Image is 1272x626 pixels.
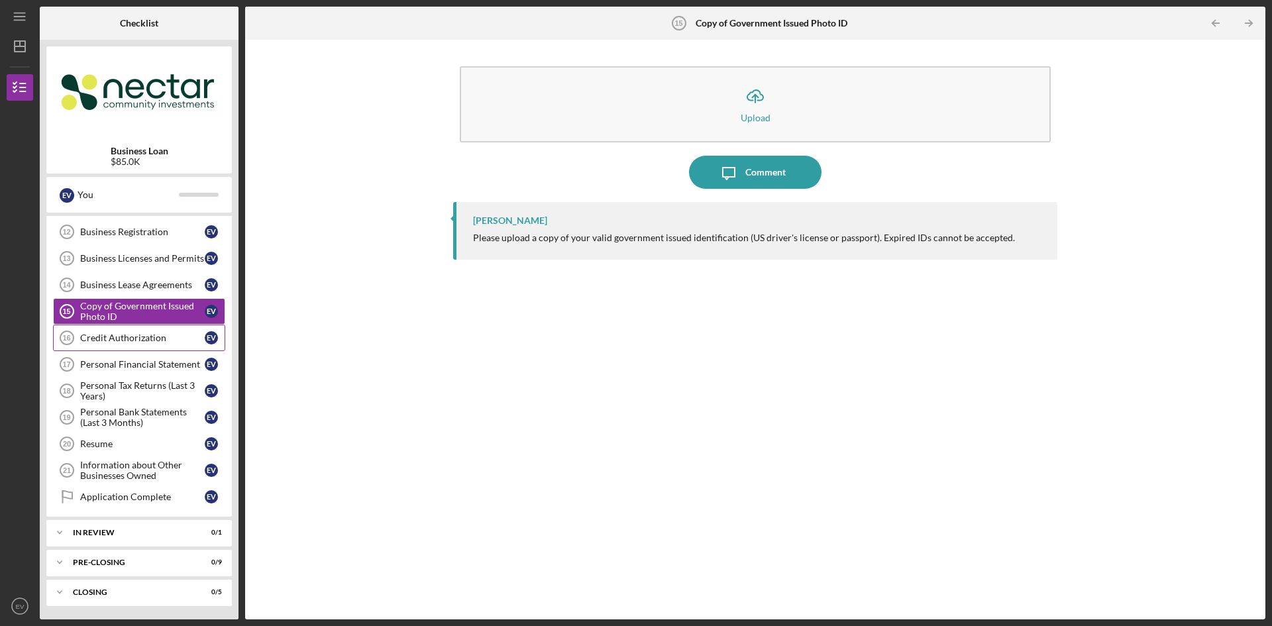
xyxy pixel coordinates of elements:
[62,360,70,368] tspan: 17
[198,588,222,596] div: 0 / 5
[63,440,71,448] tspan: 20
[205,464,218,477] div: E V
[73,588,189,596] div: Closing
[53,351,225,378] a: 17Personal Financial StatementEV
[205,358,218,371] div: E V
[53,404,225,431] a: 19Personal Bank Statements (Last 3 Months)EV
[62,254,70,262] tspan: 13
[53,325,225,351] a: 16Credit AuthorizationEV
[73,529,189,537] div: In Review
[80,280,205,290] div: Business Lease Agreements
[205,384,218,397] div: E V
[205,305,218,318] div: E V
[62,228,70,236] tspan: 12
[473,215,547,226] div: [PERSON_NAME]
[111,156,168,167] div: $85.0K
[689,156,821,189] button: Comment
[205,437,218,450] div: E V
[205,490,218,503] div: E V
[78,183,179,206] div: You
[198,529,222,537] div: 0 / 1
[62,281,71,289] tspan: 14
[205,252,218,265] div: E V
[53,378,225,404] a: 18Personal Tax Returns (Last 3 Years)EV
[62,387,70,395] tspan: 18
[60,188,74,203] div: E V
[53,457,225,484] a: 21Information about Other Businesses OwnedEV
[62,413,70,421] tspan: 19
[205,225,218,238] div: E V
[80,492,205,502] div: Application Complete
[80,333,205,343] div: Credit Authorization
[80,407,205,428] div: Personal Bank Statements (Last 3 Months)
[53,484,225,510] a: Application CompleteEV
[696,18,847,28] b: Copy of Government Issued Photo ID
[745,156,786,189] div: Comment
[80,253,205,264] div: Business Licenses and Permits
[80,359,205,370] div: Personal Financial Statement
[53,272,225,298] a: 14Business Lease AgreementsEV
[111,146,168,156] b: Business Loan
[80,227,205,237] div: Business Registration
[741,113,770,123] div: Upload
[73,558,189,566] div: Pre-Closing
[205,278,218,291] div: E V
[62,334,70,342] tspan: 16
[16,603,25,610] text: EV
[53,245,225,272] a: 13Business Licenses and PermitsEV
[460,66,1051,142] button: Upload
[53,431,225,457] a: 20ResumeEV
[7,593,33,619] button: EV
[205,411,218,424] div: E V
[80,439,205,449] div: Resume
[80,301,205,322] div: Copy of Government Issued Photo ID
[473,233,1015,243] div: Please upload a copy of your valid government issued identification (US driver's license or passp...
[63,466,71,474] tspan: 21
[120,18,158,28] b: Checklist
[80,380,205,401] div: Personal Tax Returns (Last 3 Years)
[46,53,232,132] img: Product logo
[53,219,225,245] a: 12Business RegistrationEV
[675,19,683,27] tspan: 15
[53,298,225,325] a: 15Copy of Government Issued Photo IDEV
[205,331,218,344] div: E V
[198,558,222,566] div: 0 / 9
[80,460,205,481] div: Information about Other Businesses Owned
[62,307,70,315] tspan: 15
